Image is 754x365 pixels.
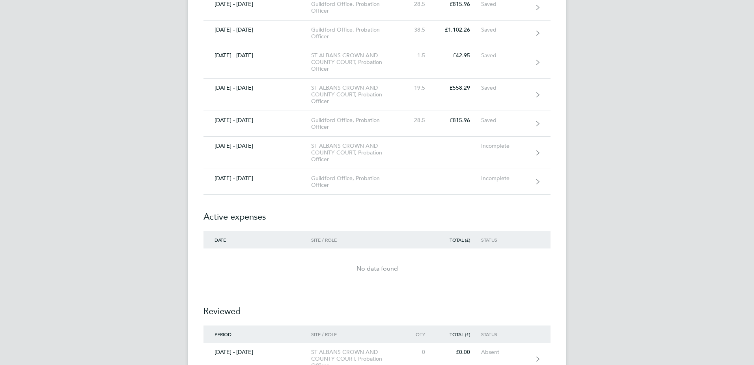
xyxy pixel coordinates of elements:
[481,52,530,59] div: Saved
[311,85,401,105] div: ST ALBANS CROWN AND COUNTY COURT, Probation Officer
[203,289,551,325] h2: Reviewed
[436,237,481,243] div: Total (£)
[203,21,551,46] a: [DATE] - [DATE]Guildford Office, Probation Officer38.5£1,102.26Saved
[436,117,481,124] div: £815.96
[436,349,481,356] div: £0.00
[481,1,530,8] div: Saved
[203,52,311,59] div: [DATE] - [DATE]
[436,331,481,337] div: Total (£)
[203,26,311,33] div: [DATE] - [DATE]
[401,349,436,356] div: 0
[481,143,530,149] div: Incomplete
[436,85,481,91] div: £558.29
[436,1,481,8] div: £815.96
[203,85,311,91] div: [DATE] - [DATE]
[203,79,551,111] a: [DATE] - [DATE]ST ALBANS CROWN AND COUNTY COURT, Probation Officer19.5£558.29Saved
[203,195,551,231] h2: Active expenses
[203,264,551,273] div: No data found
[203,137,551,169] a: [DATE] - [DATE]ST ALBANS CROWN AND COUNTY COURT, Probation OfficerIncomplete
[401,85,436,91] div: 19.5
[311,143,401,163] div: ST ALBANS CROWN AND COUNTY COURT, Probation Officer
[401,26,436,33] div: 38.5
[203,175,311,182] div: [DATE] - [DATE]
[311,175,401,188] div: Guildford Office, Probation Officer
[215,331,231,337] span: Period
[203,143,311,149] div: [DATE] - [DATE]
[311,52,401,72] div: ST ALBANS CROWN AND COUNTY COURT, Probation Officer
[203,111,551,137] a: [DATE] - [DATE]Guildford Office, Probation Officer28.5£815.96Saved
[401,117,436,124] div: 28.5
[311,26,401,40] div: Guildford Office, Probation Officer
[436,26,481,33] div: £1,102.26
[203,46,551,79] a: [DATE] - [DATE]ST ALBANS CROWN AND COUNTY COURT, Probation Officer1.5£42.95Saved
[401,331,436,337] div: Qty
[203,1,311,8] div: [DATE] - [DATE]
[311,1,401,14] div: Guildford Office, Probation Officer
[481,237,530,243] div: Status
[203,169,551,195] a: [DATE] - [DATE]Guildford Office, Probation OfficerIncomplete
[203,117,311,124] div: [DATE] - [DATE]
[401,1,436,8] div: 28.5
[203,237,311,243] div: Date
[481,175,530,182] div: Incomplete
[203,349,311,356] div: [DATE] - [DATE]
[481,331,530,337] div: Status
[401,52,436,59] div: 1.5
[436,52,481,59] div: £42.95
[311,117,401,130] div: Guildford Office, Probation Officer
[481,349,530,356] div: Absent
[481,26,530,33] div: Saved
[481,85,530,91] div: Saved
[311,331,401,337] div: Site / Role
[481,117,530,124] div: Saved
[311,237,401,243] div: Site / Role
